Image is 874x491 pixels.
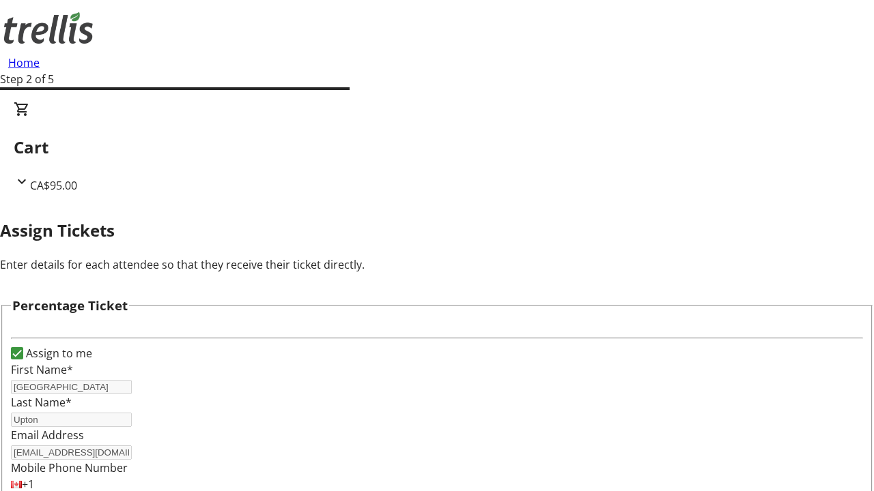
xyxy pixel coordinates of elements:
[11,395,72,410] label: Last Name*
[12,296,128,315] h3: Percentage Ticket
[11,428,84,443] label: Email Address
[14,135,860,160] h2: Cart
[23,345,92,361] label: Assign to me
[11,460,128,475] label: Mobile Phone Number
[14,101,860,194] div: CartCA$95.00
[11,362,73,377] label: First Name*
[30,178,77,193] span: CA$95.00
